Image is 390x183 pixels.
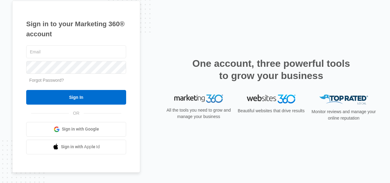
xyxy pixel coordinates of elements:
[61,144,100,150] span: Sign in with Apple Id
[26,122,126,137] a: Sign in with Google
[26,19,126,39] h1: Sign in to your Marketing 360® account
[26,140,126,154] a: Sign in with Apple Id
[174,95,223,103] img: Marketing 360
[310,109,378,121] p: Monitor reviews and manage your online reputation
[319,95,368,105] img: Top Rated Local
[247,95,296,103] img: Websites 360
[26,45,126,58] input: Email
[29,78,64,83] a: Forgot Password?
[26,90,126,105] input: Sign In
[237,108,305,114] p: Beautiful websites that drive results
[62,126,99,132] span: Sign in with Google
[165,107,233,120] p: All the tools you need to grow and manage your business
[69,110,84,117] span: OR
[190,57,352,82] h2: One account, three powerful tools to grow your business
